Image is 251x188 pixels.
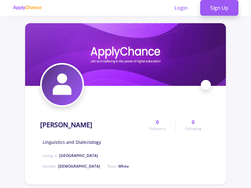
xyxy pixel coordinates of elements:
span: Gender : [43,164,100,169]
span: White [118,164,129,169]
span: Race : [108,164,129,169]
img: applychance logo text only [13,5,42,10]
img: Muhammad Attarzadehavatar [42,65,83,105]
a: 0Following [175,118,211,132]
span: 0 [192,118,195,126]
span: [GEOGRAPHIC_DATA] [59,153,98,158]
span: [DEMOGRAPHIC_DATA] [58,164,100,169]
span: Linguistics and Dialectology [43,139,101,145]
h1: [PERSON_NAME] [40,121,92,129]
span: Living in : [43,153,98,158]
span: Followers [149,126,166,132]
span: Following [185,126,201,132]
span: 0 [156,118,159,126]
img: Muhammad Attarzadehcover image [25,23,226,86]
a: 0Followers [140,118,175,132]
